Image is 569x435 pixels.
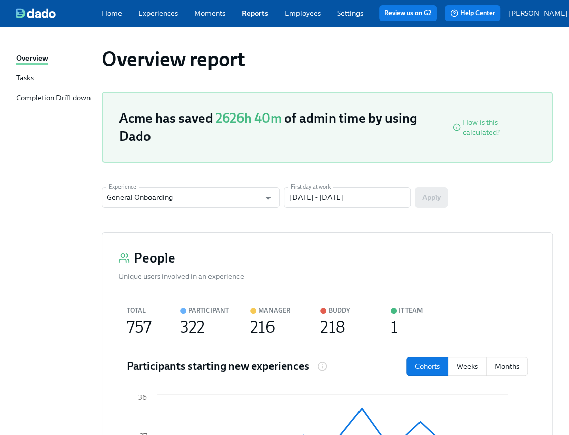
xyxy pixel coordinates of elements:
[16,53,48,65] div: Overview
[16,8,102,18] a: dado
[320,322,345,332] div: 218
[102,9,122,18] a: Home
[16,73,34,84] div: Tasks
[16,73,94,84] a: Tasks
[450,8,495,18] span: Help Center
[508,8,568,18] p: [PERSON_NAME]
[127,359,309,374] h4: Participants starting new experiences
[188,306,229,316] div: Participant
[285,9,321,18] a: Employees
[337,9,363,18] a: Settings
[445,5,500,21] button: Help Center
[194,9,225,18] a: Moments
[127,306,146,316] div: Total
[317,361,327,371] svg: Number of participants that started this experience in each cohort, week or month
[260,190,276,206] button: Open
[495,361,519,371] p: Months
[399,306,423,316] div: IT Team
[16,93,91,104] div: Completion Drill-down
[258,306,290,316] div: Manager
[138,9,178,18] a: Experiences
[379,5,437,21] button: Review us on G2
[250,322,275,332] div: 216
[406,357,528,376] div: date filter
[457,361,478,371] p: Weeks
[16,53,94,65] a: Overview
[180,322,205,332] div: 322
[384,8,432,18] a: Review us on G2
[448,357,487,376] button: weeks
[406,357,448,376] button: cohorts
[138,393,147,402] tspan: 36
[486,357,528,376] button: months
[16,93,94,104] a: Completion Drill-down
[415,361,440,371] p: Cohorts
[216,110,282,126] span: 2626h 40m
[134,249,175,267] h3: People
[102,47,245,71] h1: Overview report
[127,322,152,332] div: 757
[242,9,268,18] a: Reports
[391,322,398,332] div: 1
[16,8,56,18] img: dado
[463,117,535,137] div: How is this calculated?
[119,109,448,146] h3: Acme has saved of admin time by using Dado
[328,306,350,316] div: Buddy
[118,271,244,281] div: Unique users involved in an experience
